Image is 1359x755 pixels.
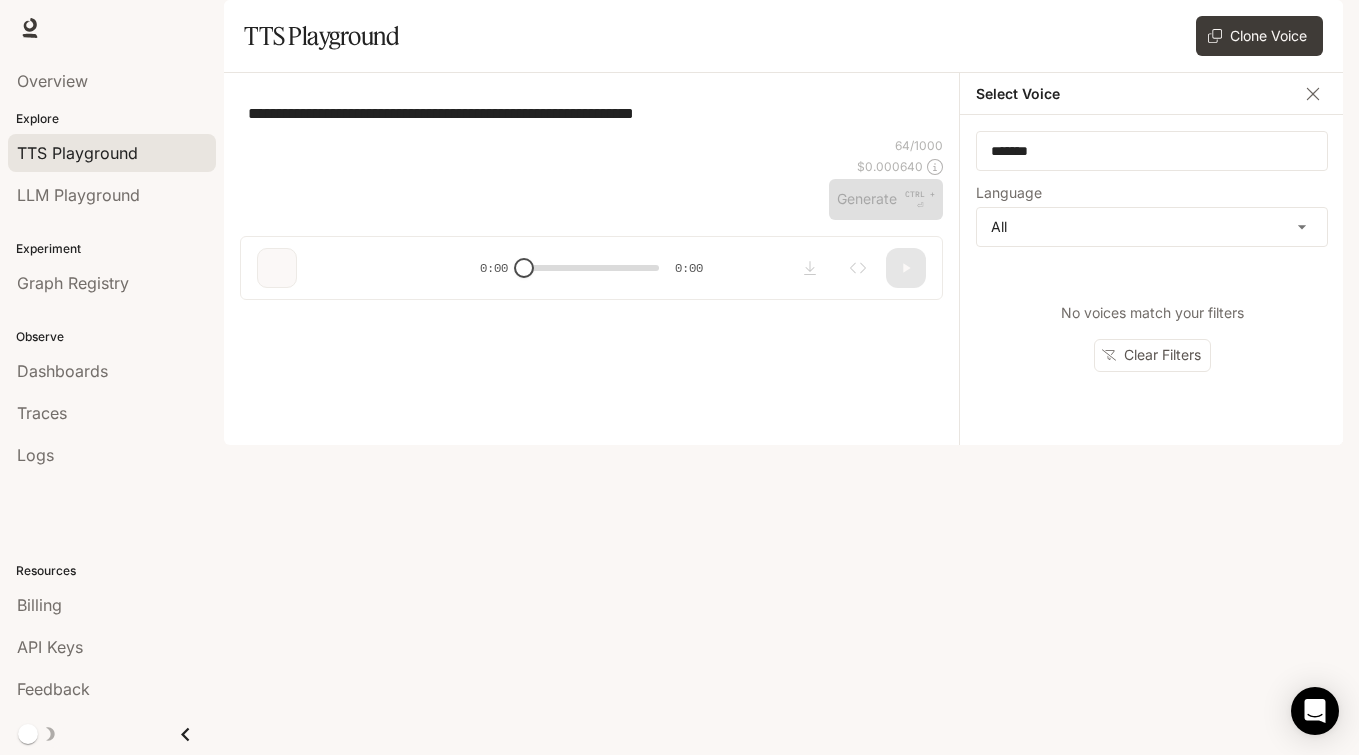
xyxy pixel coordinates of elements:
p: No voices match your filters [1061,303,1244,323]
button: Clear Filters [1094,339,1211,372]
p: Language [976,186,1042,200]
button: Clone Voice [1196,16,1323,56]
p: 64 / 1000 [895,137,943,154]
div: Open Intercom Messenger [1291,687,1339,735]
div: All [977,208,1327,246]
p: $ 0.000640 [857,158,923,175]
h1: TTS Playground [244,16,399,56]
